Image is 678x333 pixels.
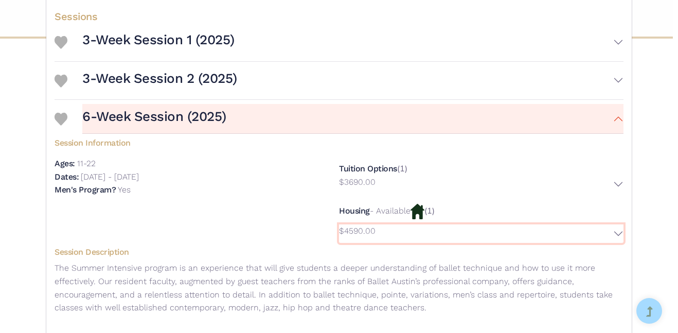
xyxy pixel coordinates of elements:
[339,224,376,238] p: $4590.00
[55,134,623,149] h5: Session Information
[339,176,376,189] p: $3690.00
[77,159,96,168] p: 11-22
[55,261,623,314] p: The Summer Intensive program is an experience that will give students a deeper understanding of b...
[55,10,623,23] h4: Sessions
[339,176,623,194] button: $3690.00
[82,70,237,87] h3: 3-Week Session 2 (2025)
[82,66,623,96] button: 3-Week Session 2 (2025)
[82,27,623,57] button: 3-Week Session 1 (2025)
[411,204,424,219] img: Housing Available
[82,31,235,49] h3: 3-Week Session 1 (2025)
[55,36,67,49] img: Heart
[82,108,226,126] h3: 6-Week Session (2025)
[118,185,131,195] p: Yes
[339,164,397,173] h5: Tuition Options
[55,75,67,87] img: Heart
[55,113,67,126] img: Heart
[55,172,79,182] h5: Dates:
[339,224,623,243] button: $4590.00
[81,172,139,182] p: [DATE] - [DATE]
[339,199,623,243] div: (1)
[339,157,623,199] div: (1)
[339,206,370,216] h5: Housing
[55,185,116,195] h5: Men's Program?
[55,159,75,168] h5: Ages:
[370,206,411,216] p: - Available
[55,247,623,258] h5: Session Description
[82,104,623,134] button: 6-Week Session (2025)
